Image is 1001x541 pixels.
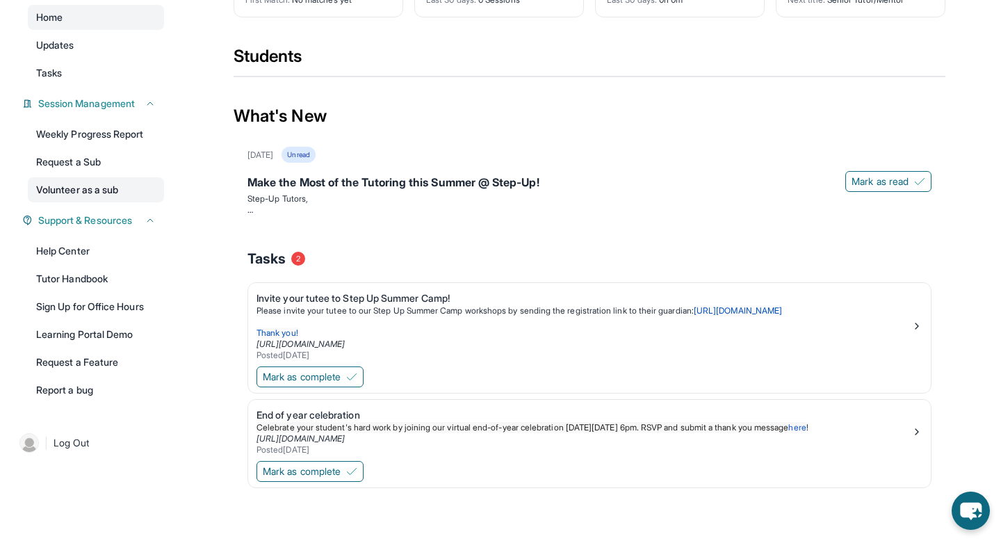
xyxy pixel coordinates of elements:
div: Unread [282,147,315,163]
button: Session Management [33,97,156,111]
span: Celebrate your student's hard work by joining our virtual end-of-year celebration [DATE][DATE] 6p... [257,422,788,433]
a: [URL][DOMAIN_NAME] [694,305,782,316]
a: Updates [28,33,164,58]
div: What's New [234,86,945,147]
span: Thank you! [257,328,298,338]
span: Tasks [36,66,62,80]
a: Learning Portal Demo [28,322,164,347]
span: Home [36,10,63,24]
a: Report a bug [28,378,164,403]
button: chat-button [952,492,990,530]
a: Request a Feature [28,350,164,375]
span: 2 [291,252,305,266]
div: Make the Most of the Tutoring this Summer @ Step-Up! [247,174,931,193]
p: Please invite your tutee to our Step Up Summer Camp workshops by sending the registration link to... [257,305,911,316]
span: Support & Resources [38,213,132,227]
button: Support & Resources [33,213,156,227]
img: Mark as read [914,176,925,187]
p: ! [257,422,911,433]
span: Mark as read [852,175,909,188]
a: End of year celebrationCelebrate your student's hard work by joining our virtual end-of-year cele... [248,400,931,458]
span: Tasks [247,249,286,268]
img: user-img [19,433,39,453]
a: |Log Out [14,428,164,458]
a: Sign Up for Office Hours [28,294,164,319]
span: | [44,435,48,451]
img: Mark as complete [346,371,357,382]
div: Posted [DATE] [257,444,911,455]
a: Help Center [28,239,164,264]
button: Mark as complete [257,366,364,387]
a: Request a Sub [28,150,164,175]
button: Mark as complete [257,461,364,482]
div: [DATE] [247,150,273,161]
a: [URL][DOMAIN_NAME] [257,339,345,349]
p: Step-Up Tutors, [247,193,931,204]
span: Session Management [38,97,135,111]
a: Tasks [28,60,164,86]
div: Invite your tutee to Step Up Summer Camp! [257,291,911,305]
span: Log Out [54,436,90,450]
a: Invite your tutee to Step Up Summer Camp!Please invite your tutee to our Step Up Summer Camp work... [248,283,931,364]
img: Mark as complete [346,466,357,477]
div: End of year celebration [257,408,911,422]
button: Mark as read [845,171,931,192]
a: Home [28,5,164,30]
a: here [788,422,806,433]
div: Posted [DATE] [257,350,911,361]
a: Tutor Handbook [28,266,164,291]
a: [URL][DOMAIN_NAME] [257,433,345,444]
div: Students [234,45,945,76]
a: Volunteer as a sub [28,177,164,202]
span: Mark as complete [263,370,341,384]
span: Mark as complete [263,465,341,478]
span: Updates [36,38,74,52]
a: Weekly Progress Report [28,122,164,147]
